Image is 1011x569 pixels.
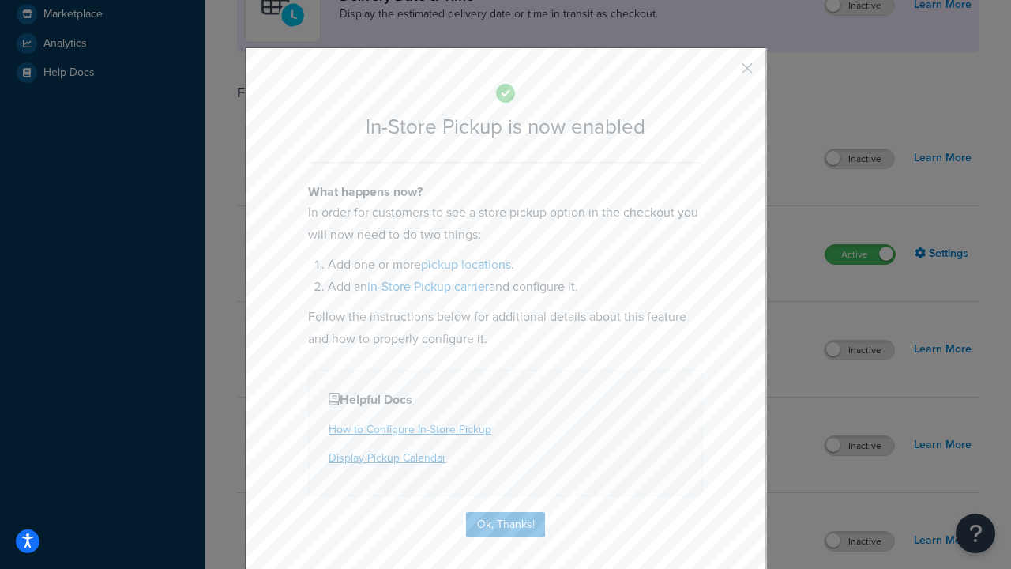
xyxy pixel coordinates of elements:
[308,306,703,350] p: Follow the instructions below for additional details about this feature and how to properly confi...
[329,390,682,409] h4: Helpful Docs
[308,202,703,246] p: In order for customers to see a store pickup option in the checkout you will now need to do two t...
[421,255,511,273] a: pickup locations
[329,421,491,438] a: How to Configure In-Store Pickup
[328,276,703,298] li: Add an and configure it.
[367,277,489,296] a: In-Store Pickup carrier
[308,183,703,202] h4: What happens now?
[328,254,703,276] li: Add one or more .
[308,115,703,138] h2: In-Store Pickup is now enabled
[329,450,446,466] a: Display Pickup Calendar
[466,512,545,537] button: Ok, Thanks!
